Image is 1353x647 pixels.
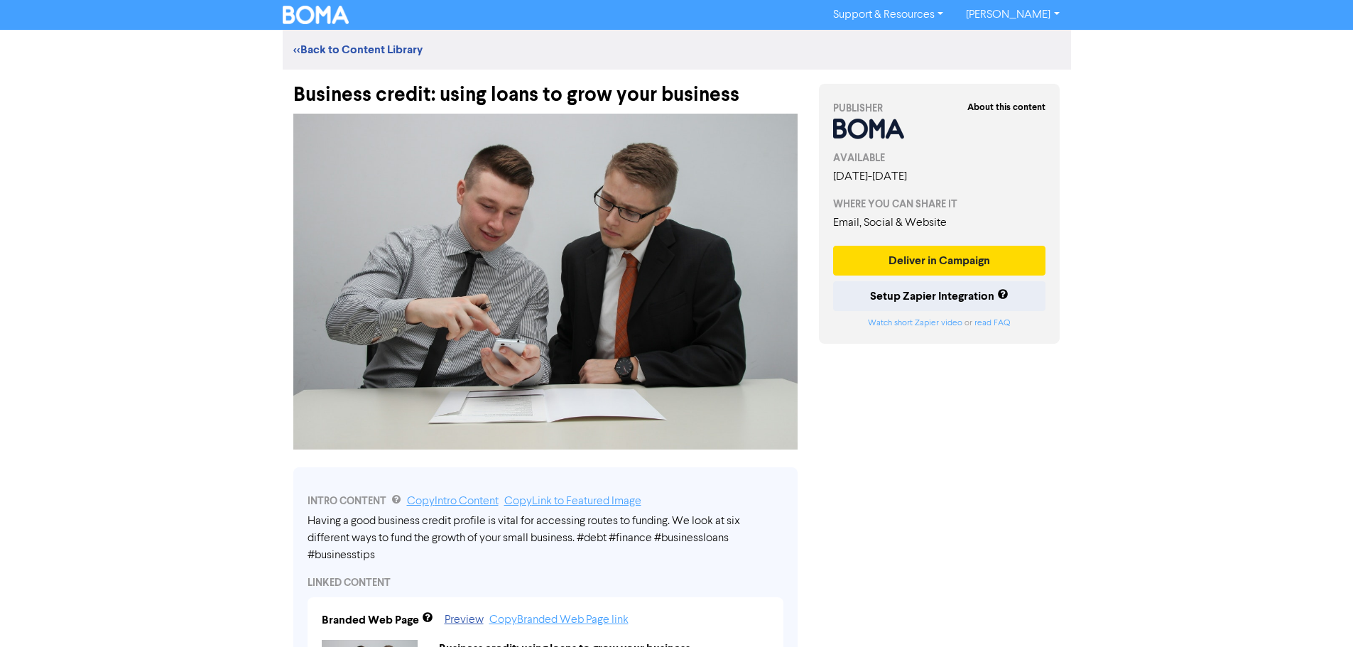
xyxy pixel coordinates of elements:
[833,317,1046,330] div: or
[822,4,955,26] a: Support & Resources
[974,319,1010,327] a: read FAQ
[322,611,419,629] div: Branded Web Page
[407,496,499,507] a: Copy Intro Content
[445,614,484,626] a: Preview
[308,513,783,564] div: Having a good business credit profile is vital for accessing routes to funding. We look at six di...
[833,197,1046,212] div: WHERE YOU CAN SHARE IT
[504,496,641,507] a: Copy Link to Featured Image
[967,102,1045,113] strong: About this content
[293,70,798,107] div: Business credit: using loans to grow your business
[833,101,1046,116] div: PUBLISHER
[833,214,1046,232] div: Email, Social & Website
[489,614,629,626] a: Copy Branded Web Page link
[833,168,1046,185] div: [DATE] - [DATE]
[293,43,423,57] a: <<Back to Content Library
[1175,494,1353,647] iframe: Chat Widget
[308,493,783,510] div: INTRO CONTENT
[833,281,1046,311] button: Setup Zapier Integration
[955,4,1070,26] a: [PERSON_NAME]
[833,151,1046,165] div: AVAILABLE
[283,6,349,24] img: BOMA Logo
[308,575,783,590] div: LINKED CONTENT
[833,246,1046,276] button: Deliver in Campaign
[868,319,962,327] a: Watch short Zapier video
